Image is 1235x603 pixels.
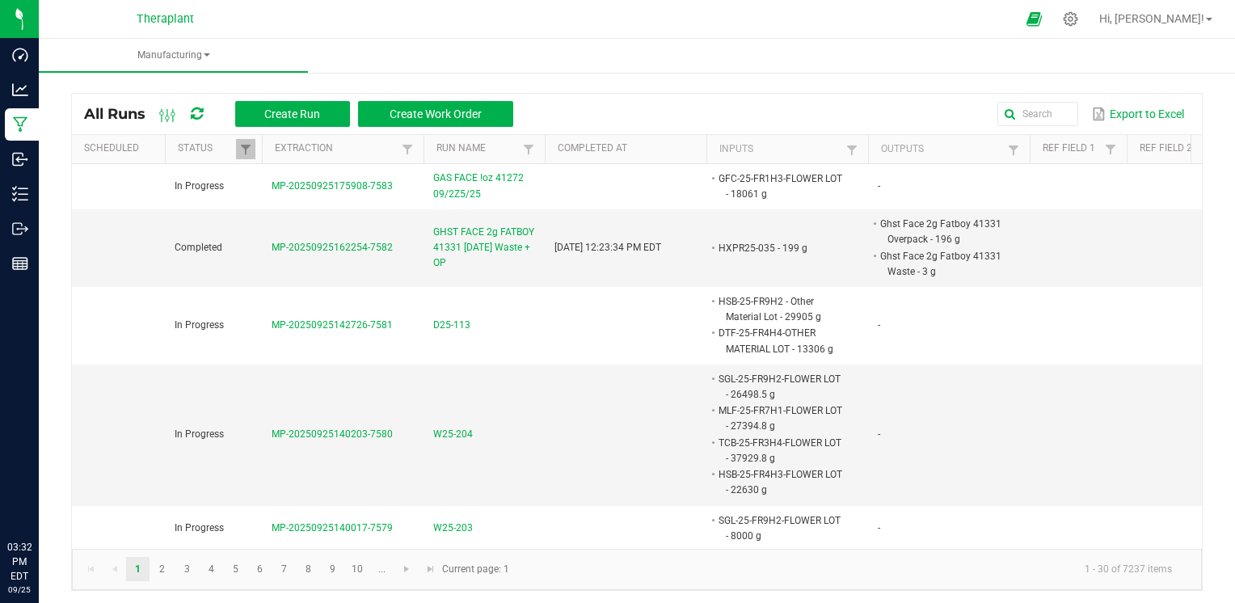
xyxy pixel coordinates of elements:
span: MP-20250925162254-7582 [272,242,393,253]
inline-svg: Dashboard [12,47,28,63]
a: Page 8 [297,557,320,581]
span: MP-20250925142726-7581 [272,319,393,331]
span: W25-204 [433,427,473,442]
a: Page 10 [346,557,369,581]
a: Page 7 [272,557,296,581]
span: MP-20250925140203-7580 [272,428,393,440]
p: 03:32 PM EDT [7,540,32,584]
a: Filter [842,140,862,160]
span: In Progress [175,522,224,533]
span: Go to the next page [400,563,413,576]
li: MLF-25-FR7H1-FLOWER LOT - 27394.8 g [716,403,844,434]
a: Page 2 [150,557,174,581]
span: [DATE] 12:23:34 PM EDT [554,242,661,253]
div: Manage settings [1060,11,1081,27]
li: TCB-25-FR3H4-FLOWER LOT - 37929.8 g [716,435,844,466]
button: Create Run [235,101,350,127]
button: Export to Excel [1088,100,1188,128]
li: SGL-25-FR9H2-FLOWER LOT - 26498.5 g [716,371,844,403]
inline-svg: Inventory [12,186,28,202]
span: GAS FACE !oz 41272 09/2Z5/25 [433,171,535,201]
kendo-pager-info: 1 - 30 of 7237 items [519,556,1185,583]
a: Go to the next page [395,557,419,581]
th: Inputs [706,135,868,164]
a: Ref Field 2Sortable [1140,142,1197,155]
a: Page 6 [248,557,272,581]
span: W25-203 [433,521,473,536]
td: - [868,287,1030,365]
button: Create Work Order [358,101,513,127]
span: Go to the last page [424,563,437,576]
span: Hi, [PERSON_NAME]! [1099,12,1204,25]
a: Page 1 [126,557,150,581]
span: Create Work Order [390,108,482,120]
inline-svg: Outbound [12,221,28,237]
span: Open Ecommerce Menu [1016,3,1052,35]
span: Theraplant [137,12,194,26]
li: HXPR25-035 - 199 g [716,240,844,256]
a: Filter [1004,140,1023,160]
a: Filter [398,139,417,159]
li: Ghst Face 2g Fatboy 41331 Waste - 3 g [878,248,1005,280]
a: Run NameSortable [436,142,518,155]
li: HSB-25-FR4H3-FLOWER LOT - 22630 g [716,466,844,498]
a: Go to the last page [419,557,442,581]
span: MP-20250925140017-7579 [272,522,393,533]
a: Page 9 [321,557,344,581]
td: - [868,164,1030,209]
a: Manufacturing [39,39,308,73]
a: ExtractionSortable [275,142,397,155]
td: - [868,506,1030,551]
li: GFC-25-FR1H3-FLOWER LOT - 18061 g [716,171,844,202]
p: 09/25 [7,584,32,596]
th: Outputs [868,135,1030,164]
li: DTF-25-FR4H4-OTHER MATERIAL LOT - 13306 g [716,325,844,356]
span: Manufacturing [39,48,308,62]
a: Page 4 [200,557,223,581]
span: In Progress [175,319,224,331]
span: In Progress [175,180,224,192]
a: StatusSortable [178,142,235,155]
kendo-pager: Current page: 1 [72,549,1202,590]
div: All Runs [84,100,525,128]
iframe: Resource center [16,474,65,522]
span: Create Run [264,108,320,120]
a: Page 5 [224,557,247,581]
a: Page 3 [175,557,199,581]
input: Search [997,102,1078,126]
inline-svg: Reports [12,255,28,272]
span: MP-20250925175908-7583 [272,180,393,192]
li: SGL-25-FR9H2-FLOWER LOT - 8000 g [716,512,844,544]
li: Ghst Face 2g Fatboy 41331 Overpack - 196 g [878,216,1005,247]
inline-svg: Inbound [12,151,28,167]
span: Completed [175,242,222,253]
span: D25-113 [433,318,470,333]
span: In Progress [175,428,224,440]
li: HSB-25-FR9H2 - Other Material Lot - 29905 g [716,293,844,325]
a: Filter [519,139,538,159]
a: Filter [236,139,255,159]
a: Completed AtSortable [558,142,700,155]
span: GHST FACE 2g FATBOY 41331 [DATE] Waste + OP [433,225,535,272]
inline-svg: Analytics [12,82,28,98]
a: Page 11 [370,557,394,581]
a: Filter [1101,139,1120,159]
iframe: Resource center unread badge [48,471,67,491]
a: Ref Field 1Sortable [1043,142,1100,155]
a: ScheduledSortable [84,142,158,155]
inline-svg: Manufacturing [12,116,28,133]
td: - [868,365,1030,506]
